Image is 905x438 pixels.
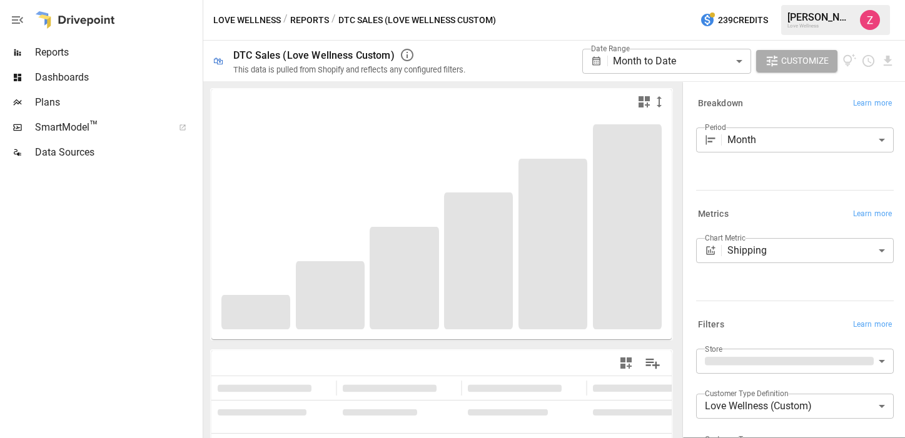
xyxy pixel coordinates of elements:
[35,120,165,135] span: SmartModel
[860,10,880,30] img: Zoe Keller
[438,379,455,397] button: Sort
[331,12,336,28] div: /
[696,394,894,419] div: Love Wellness (Custom)
[781,53,829,69] span: Customize
[613,55,676,67] span: Month to Date
[591,43,630,54] label: Date Range
[639,349,667,377] button: Manage Columns
[233,49,395,61] div: DTC Sales (Love Wellness Custom)
[698,207,729,221] h6: Metrics
[705,388,789,399] label: Customer Type Definition
[213,55,223,67] div: 🛍
[756,50,837,72] button: Customize
[35,145,200,160] span: Data Sources
[698,318,724,332] h6: Filters
[89,118,98,134] span: ™
[705,232,746,243] label: Chart Metric
[861,54,876,68] button: Schedule report
[313,379,330,397] button: Sort
[787,11,852,23] div: [PERSON_NAME]
[853,97,892,110] span: Learn more
[842,50,857,72] button: View documentation
[233,65,465,74] div: This data is pulled from Shopify and reflects any configured filters.
[563,379,580,397] button: Sort
[853,319,892,331] span: Learn more
[787,23,852,29] div: Love Wellness
[283,12,288,28] div: /
[727,238,894,263] div: Shipping
[35,70,200,85] span: Dashboards
[705,122,726,132] label: Period
[290,12,329,28] button: Reports
[695,9,773,32] button: 239Credits
[698,97,743,111] h6: Breakdown
[35,95,200,110] span: Plans
[35,45,200,60] span: Reports
[727,127,894,152] div: Month
[705,344,722,354] label: Store
[213,12,281,28] button: Love Wellness
[718,12,768,28] span: 239 Credits
[853,208,892,221] span: Learn more
[881,54,895,68] button: Download report
[852,2,887,37] button: Zoe Keller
